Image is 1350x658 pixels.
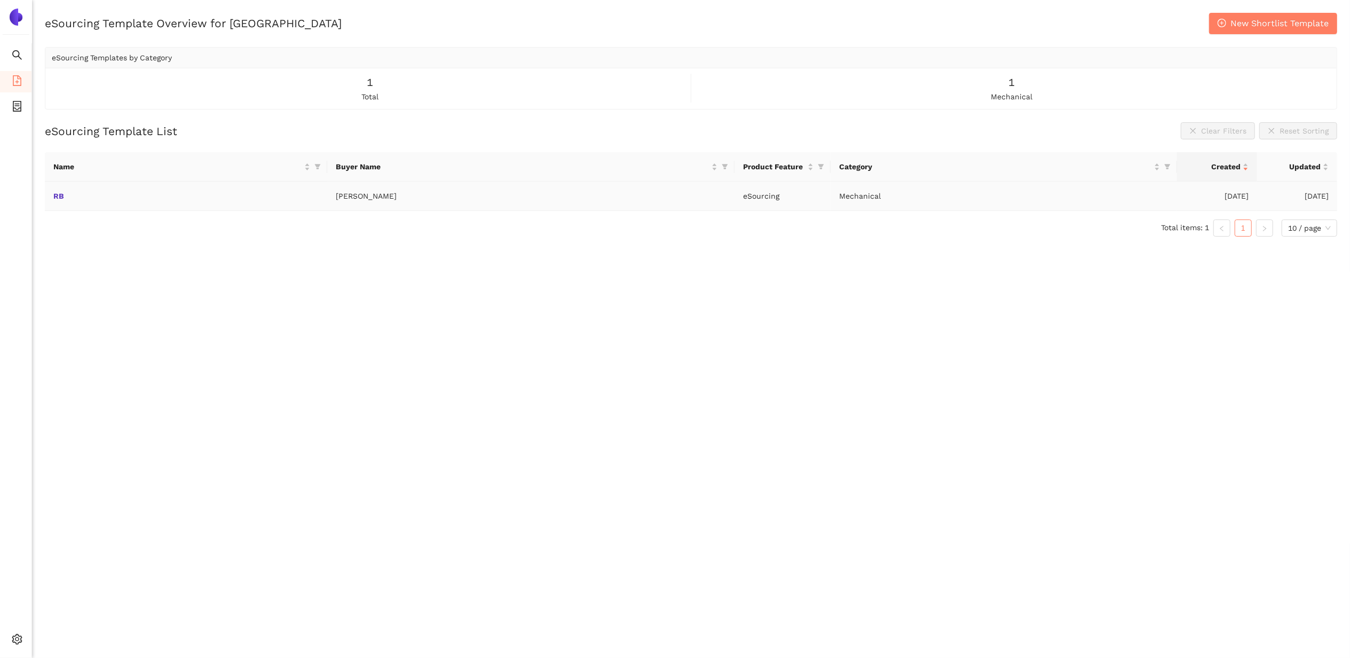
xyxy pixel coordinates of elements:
[991,91,1033,103] span: mechanical
[743,161,806,173] span: Product Feature
[818,163,824,170] span: filter
[53,161,302,173] span: Name
[12,46,22,67] span: search
[12,630,22,652] span: setting
[735,152,831,182] th: this column's title is Product Feature,this column is sortable
[1259,122,1337,139] button: closeReset Sorting
[327,182,735,211] td: [PERSON_NAME]
[839,161,1152,173] span: Category
[52,53,172,62] span: eSourcing Templates by Category
[1164,163,1171,170] span: filter
[336,161,709,173] span: Buyer Name
[1186,161,1241,173] span: Created
[1213,220,1230,237] li: Previous Page
[45,123,177,139] h2: eSourcing Template List
[1282,220,1337,237] div: Page Size
[831,182,1177,211] td: Mechanical
[1219,225,1225,232] span: left
[735,182,831,211] td: eSourcing
[367,74,374,91] span: 1
[1257,182,1337,211] td: [DATE]
[1181,122,1255,139] button: closeClear Filters
[45,15,342,31] h2: eSourcing Template Overview for [GEOGRAPHIC_DATA]
[327,152,735,182] th: this column's title is Buyer Name,this column is sortable
[722,163,728,170] span: filter
[312,159,323,175] span: filter
[1288,220,1331,236] span: 10 / page
[1162,159,1173,175] span: filter
[1230,17,1329,30] span: New Shortlist Template
[1009,74,1015,91] span: 1
[1209,13,1337,34] button: plus-circleNew Shortlist Template
[1177,182,1257,211] td: [DATE]
[1256,220,1273,237] button: right
[1218,19,1226,29] span: plus-circle
[1266,161,1321,173] span: Updated
[1261,225,1268,232] span: right
[45,152,327,182] th: this column's title is Name,this column is sortable
[1235,220,1252,237] li: 1
[1235,220,1251,236] a: 1
[1213,220,1230,237] button: left
[12,72,22,93] span: file-add
[314,163,321,170] span: filter
[1161,220,1209,237] li: Total items: 1
[831,152,1177,182] th: this column's title is Category,this column is sortable
[362,91,379,103] span: total
[816,159,826,175] span: filter
[720,159,730,175] span: filter
[12,97,22,119] span: container
[1256,220,1273,237] li: Next Page
[7,9,25,26] img: Logo
[1257,152,1337,182] th: this column's title is Updated,this column is sortable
